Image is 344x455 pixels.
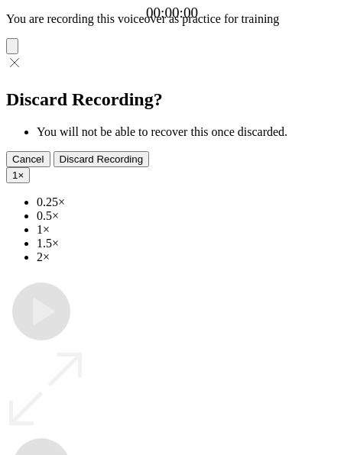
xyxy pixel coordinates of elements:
h2: Discard Recording? [6,89,338,110]
button: Cancel [6,151,50,167]
li: 1× [37,223,338,237]
li: 1.5× [37,237,338,250]
li: 2× [37,250,338,264]
span: 1 [12,169,18,181]
button: Discard Recording [54,151,150,167]
button: 1× [6,167,30,183]
p: You are recording this voiceover as practice for training [6,12,338,26]
li: 0.25× [37,195,338,209]
li: You will not be able to recover this once discarded. [37,125,338,139]
a: 00:00:00 [146,5,198,21]
li: 0.5× [37,209,338,223]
